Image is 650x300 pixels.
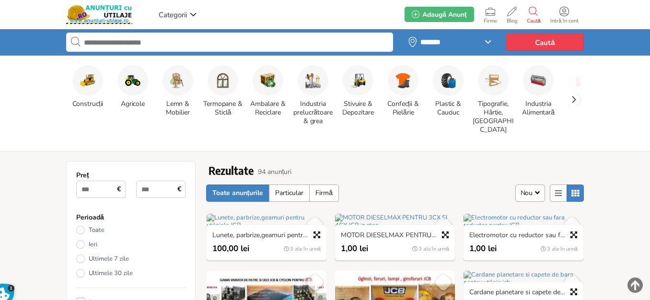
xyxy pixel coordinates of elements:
span: 94 anunțuri [258,168,292,175]
a: Cardane planetare si capete de bara pentru utilaje jcb [464,288,582,297]
span: Categorii [159,10,187,20]
span: 1,00 lei [469,244,497,254]
span: 100,00 lei [212,244,249,254]
img: Lemn & Mobilier [170,73,186,88]
img: Industria Alimentară [531,73,546,88]
a: Previzualizare [310,228,324,242]
h1: Rezultate [209,163,254,177]
a: Lunete, parbrize,geamuri pentru utilajele JCB [208,231,325,240]
a: Construcții Construcții [66,65,109,108]
img: Ambalare & Reciclare [260,73,276,88]
span: Caută [522,18,546,24]
a: Termopane & Sticlă Termopane & Sticlă [201,65,244,117]
div: 3 zile în urmă [281,244,325,254]
img: Lunete, parbrize,geamuri pentru utilajele JCB [207,214,326,229]
span: 1,00 lei [341,244,368,254]
h3: Termopane & Sticlă [201,100,244,117]
img: Stivuire & Depozitare [350,73,366,88]
a: Ultimele 7 zile [76,254,186,263]
a: Previzualizare [567,228,580,242]
a: Vizualizare Tabel [567,185,584,202]
button: Caută [506,34,584,51]
span: Firme [479,18,502,24]
img: Confecții & Pielărie [395,73,411,88]
img: Construcții [80,73,95,88]
a: Plastic & Cauciuc Plastic & Cauciuc [427,65,470,117]
span: € [174,182,184,196]
a: Previzualizare [439,228,452,242]
img: Industria prelucrătoare & grea [305,73,321,88]
h3: Tipografie, Hârtie, [GEOGRAPHIC_DATA] [472,100,515,134]
h3: Ambalare & Reciclare [246,100,290,117]
a: Firme [479,5,502,24]
h3: Agricole [111,100,154,108]
a: Toate [76,226,186,234]
span: € [115,182,124,196]
a: Particular [269,185,310,202]
h3: Construcții [66,100,109,108]
a: Stivuire & Depozitare Stivuire & Depozitare [337,65,380,117]
a: Adaugă Anunț [405,7,474,22]
a: Tipografie, Hârtie, Carton Tipografie, Hârtie, [GEOGRAPHIC_DATA] [472,65,515,134]
h2: Preț [76,171,186,180]
a: Salvează Favorit [305,273,325,292]
a: Intră în cont [546,5,583,24]
img: Termopane & Sticlă [215,73,231,88]
h3: Industria Alimentară [517,100,560,117]
span: Nou [521,188,533,197]
img: Tipografie, Hârtie, Carton [486,73,501,88]
a: Industria Alimentară Industria Alimentară [517,65,560,117]
a: Ultimele 30 zile [76,269,186,277]
span: Adaugă Anunț [422,10,466,19]
h3: Confecții & Pielărie [382,100,425,117]
a: Firmă [309,185,339,202]
h3: Industria prelucrătoare & grea [291,100,335,126]
a: MOTOR DIESELMAX PENTRU 3CX SI 4CX JCB in stoc [336,231,454,240]
a: Ambalare & Reciclare Ambalare & Reciclare [246,65,290,117]
a: Ieri [76,240,186,249]
img: scroll-to-top.png [627,277,643,293]
a: Lemn & Mobilier Lemn & Mobilier [156,65,199,117]
a: Electromotor cu reductor sau fara reductor pentru JCB [464,231,582,240]
img: Electromotor cu reductor sau fara reductor pentru JCB [464,214,583,229]
span: Blog [502,18,522,24]
img: Cardane planetare si capete de bara pentru utilaje jcb [464,271,583,286]
h3: Lemn & Mobilier [156,100,199,117]
a: Previzualizare [567,285,580,299]
a: Afișare Listă [550,185,567,202]
a: Salvează Favorit [434,273,453,292]
span: Intră în cont [546,18,583,24]
img: Plastic & Cauciuc [441,73,456,88]
div: 3 zile în urmă [538,244,582,254]
a: Blog [502,5,522,24]
h3: Stivuire & Depozitare [337,100,380,117]
img: Anunturi-Utilaje.RO [66,5,132,24]
a: Industria prelucrătoare & grea Industria prelucrătoare & grea [291,65,335,126]
img: MOTOR DIESELMAX PENTRU 3CX SI 4CX JCB in stoc [335,214,455,229]
a: Agricole Agricole [111,65,154,108]
h2: Perioadă [76,213,186,222]
span: 1 [8,285,15,292]
div: 3 zile în urmă [410,244,453,254]
a: Toate anunțurile [206,185,270,202]
a: Caută [522,5,546,24]
a: Confecții & Pielărie Confecții & Pielărie [382,65,425,117]
img: Agricole [125,73,140,88]
h3: Plastic & Cauciuc [427,100,470,117]
a: Categorii [156,7,199,22]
